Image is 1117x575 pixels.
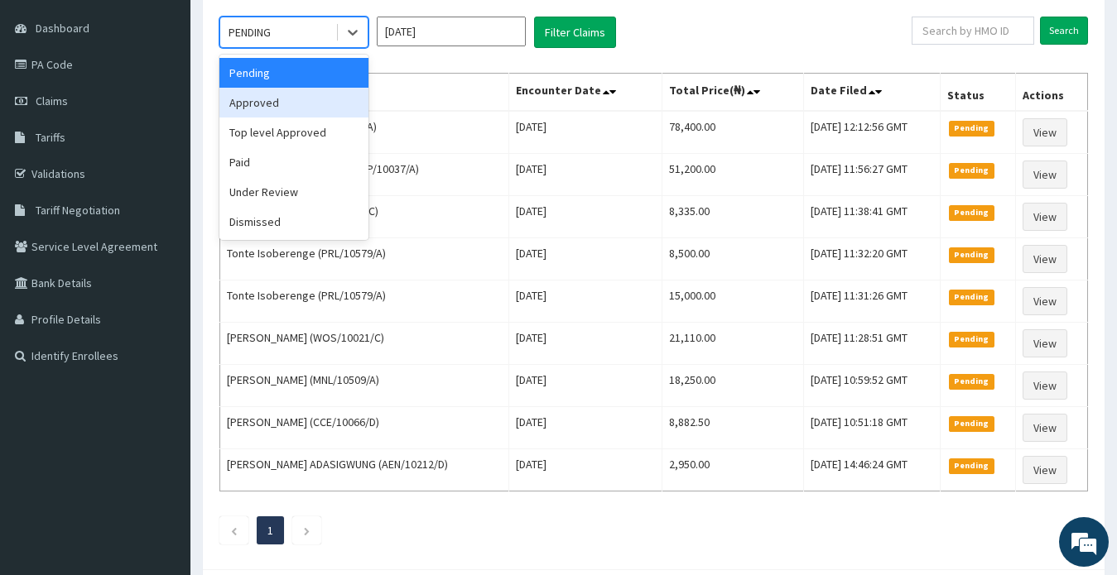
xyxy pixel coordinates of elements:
[509,154,662,196] td: [DATE]
[220,407,509,449] td: [PERSON_NAME] (CCE/10066/D)
[1023,287,1067,315] a: View
[804,196,941,238] td: [DATE] 11:38:41 GMT
[219,177,368,207] div: Under Review
[230,523,238,538] a: Previous page
[36,130,65,145] span: Tariffs
[662,111,804,154] td: 78,400.00
[804,280,941,323] td: [DATE] 11:31:26 GMT
[509,196,662,238] td: [DATE]
[220,280,509,323] td: Tonte Isoberenge (PRL/10579/A)
[220,238,509,280] td: Tonte Isoberenge (PRL/10579/A)
[219,147,368,177] div: Paid
[36,203,120,218] span: Tariff Negotiation
[1015,74,1087,112] th: Actions
[219,58,368,88] div: Pending
[509,365,662,407] td: [DATE]
[804,154,941,196] td: [DATE] 11:56:27 GMT
[377,17,526,46] input: Select Month and Year
[912,17,1034,45] input: Search by HMO ID
[1023,203,1067,231] a: View
[509,74,662,112] th: Encounter Date
[662,365,804,407] td: 18,250.00
[662,196,804,238] td: 8,335.00
[804,323,941,365] td: [DATE] 11:28:51 GMT
[949,374,994,389] span: Pending
[949,458,994,473] span: Pending
[949,121,994,136] span: Pending
[220,323,509,365] td: [PERSON_NAME] (WOS/10021/C)
[1023,245,1067,273] a: View
[36,21,89,36] span: Dashboard
[509,111,662,154] td: [DATE]
[267,523,273,538] a: Page 1 is your current page
[804,74,941,112] th: Date Filed
[509,280,662,323] td: [DATE]
[949,416,994,431] span: Pending
[509,323,662,365] td: [DATE]
[8,392,315,450] textarea: Type your message and hit 'Enter'
[804,449,941,491] td: [DATE] 14:46:24 GMT
[949,163,994,178] span: Pending
[804,407,941,449] td: [DATE] 10:51:18 GMT
[509,238,662,280] td: [DATE]
[662,154,804,196] td: 51,200.00
[662,449,804,491] td: 2,950.00
[949,332,994,347] span: Pending
[662,407,804,449] td: 8,882.50
[36,93,68,108] span: Claims
[96,179,229,346] span: We're online!
[1023,456,1067,484] a: View
[220,449,509,491] td: [PERSON_NAME] ADASIGWUNG (AEN/10212/D)
[1023,414,1067,442] a: View
[86,93,278,114] div: Chat with us now
[219,207,368,237] div: Dismissed
[229,24,271,41] div: PENDING
[272,8,311,48] div: Minimize live chat window
[31,83,67,124] img: d_794563401_company_1708531726252_794563401
[662,280,804,323] td: 15,000.00
[1023,329,1067,357] a: View
[509,407,662,449] td: [DATE]
[804,365,941,407] td: [DATE] 10:59:52 GMT
[1040,17,1088,45] input: Search
[949,205,994,220] span: Pending
[219,88,368,117] div: Approved
[1023,118,1067,146] a: View
[219,117,368,147] div: Top level Approved
[949,290,994,304] span: Pending
[1023,371,1067,400] a: View
[303,523,311,538] a: Next page
[941,74,1016,112] th: Status
[662,238,804,280] td: 8,500.00
[534,17,616,48] button: Filter Claims
[509,449,662,491] td: [DATE]
[1023,161,1067,189] a: View
[804,111,941,154] td: [DATE] 12:12:56 GMT
[662,323,804,365] td: 21,110.00
[662,74,804,112] th: Total Price(₦)
[949,247,994,262] span: Pending
[804,238,941,280] td: [DATE] 11:32:20 GMT
[220,365,509,407] td: [PERSON_NAME] (MNL/10509/A)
